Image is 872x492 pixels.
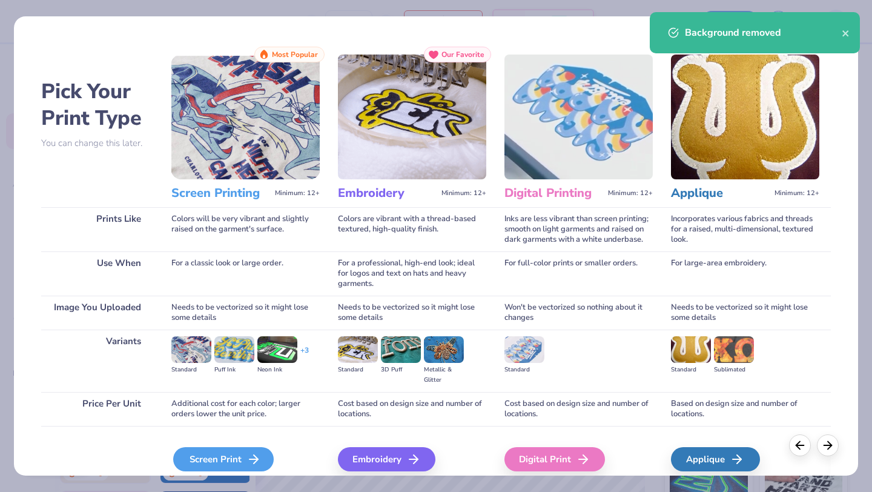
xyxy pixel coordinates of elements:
[714,336,754,363] img: Sublimated
[671,251,819,296] div: For large-area embroidery.
[424,365,464,385] div: Metallic & Glitter
[671,392,819,426] div: Based on design size and number of locations.
[41,251,153,296] div: Use When
[381,365,421,375] div: 3D Puff
[171,251,320,296] div: For a classic look or large order.
[171,55,320,179] img: Screen Printing
[504,55,653,179] img: Digital Printing
[714,365,754,375] div: Sublimated
[272,50,318,59] span: Most Popular
[338,251,486,296] div: For a professional, high-end look; ideal for logos and text on hats and heavy garments.
[504,336,544,363] img: Standard
[275,189,320,198] span: Minimum: 12+
[504,185,603,201] h3: Digital Printing
[424,336,464,363] img: Metallic & Glitter
[441,189,486,198] span: Minimum: 12+
[671,365,711,375] div: Standard
[671,207,819,251] div: Incorporates various fabrics and threads for a raised, multi-dimensional, textured look.
[41,78,153,131] h2: Pick Your Print Type
[171,365,211,375] div: Standard
[671,336,711,363] img: Standard
[338,336,378,363] img: Standard
[504,296,653,330] div: Won't be vectorized so nothing about it changes
[504,365,544,375] div: Standard
[504,447,605,471] div: Digital Print
[671,474,819,484] span: We'll vectorize your image.
[257,336,297,363] img: Neon Ink
[504,392,653,426] div: Cost based on design size and number of locations.
[41,330,153,392] div: Variants
[41,138,153,148] p: You can change this later.
[338,296,486,330] div: Needs to be vectorized so it might lose some details
[608,189,653,198] span: Minimum: 12+
[671,55,819,179] img: Applique
[41,392,153,426] div: Price Per Unit
[171,336,211,363] img: Standard
[171,474,320,484] span: We'll vectorize your image.
[381,336,421,363] img: 3D Puff
[441,50,484,59] span: Our Favorite
[338,474,486,484] span: We'll vectorize your image.
[41,296,153,330] div: Image You Uploaded
[671,447,760,471] div: Applique
[338,185,437,201] h3: Embroidery
[671,296,819,330] div: Needs to be vectorized so it might lose some details
[338,55,486,179] img: Embroidery
[685,25,842,40] div: Background removed
[338,365,378,375] div: Standard
[214,365,254,375] div: Puff Ink
[257,365,297,375] div: Neon Ink
[214,336,254,363] img: Puff Ink
[671,185,770,201] h3: Applique
[338,207,486,251] div: Colors are vibrant with a thread-based textured, high-quality finish.
[171,296,320,330] div: Needs to be vectorized so it might lose some details
[338,447,435,471] div: Embroidery
[41,207,153,251] div: Prints Like
[842,25,850,40] button: close
[173,447,274,471] div: Screen Print
[300,345,309,366] div: + 3
[171,392,320,426] div: Additional cost for each color; larger orders lower the unit price.
[775,189,819,198] span: Minimum: 12+
[171,207,320,251] div: Colors will be very vibrant and slightly raised on the garment's surface.
[338,392,486,426] div: Cost based on design size and number of locations.
[504,207,653,251] div: Inks are less vibrant than screen printing; smooth on light garments and raised on dark garments ...
[171,185,270,201] h3: Screen Printing
[504,251,653,296] div: For full-color prints or smaller orders.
